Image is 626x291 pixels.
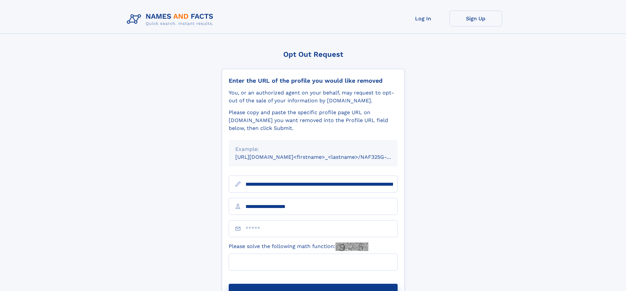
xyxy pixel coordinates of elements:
[229,109,398,132] div: Please copy and paste the specific profile page URL on [DOMAIN_NAME] you want removed into the Pr...
[124,10,219,28] img: Logo Names and Facts
[235,154,410,160] small: [URL][DOMAIN_NAME]<firstname>_<lastname>/NAF325G-xxxxxxxx
[229,77,398,84] div: Enter the URL of the profile you would like removed
[235,145,391,153] div: Example:
[222,50,405,58] div: Opt Out Request
[229,89,398,105] div: You, or an authorized agent on your behalf, may request to opt-out of the sale of your informatio...
[229,242,368,251] label: Please solve the following math function:
[397,10,450,27] a: Log In
[450,10,502,27] a: Sign Up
